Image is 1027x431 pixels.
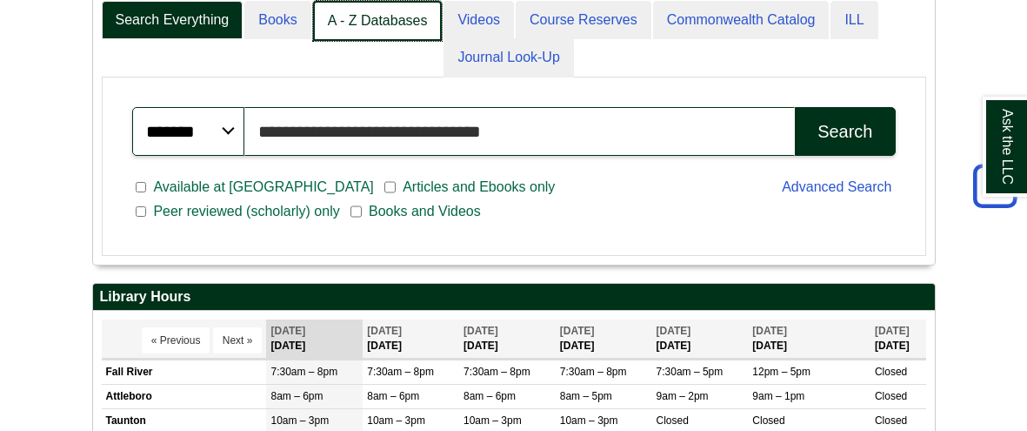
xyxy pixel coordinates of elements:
[363,320,459,359] th: [DATE]
[748,320,870,359] th: [DATE]
[875,366,907,378] span: Closed
[270,390,323,402] span: 8am – 6pm
[463,390,516,402] span: 8am – 6pm
[142,327,210,354] button: « Previous
[102,1,243,40] a: Search Everything
[752,325,787,337] span: [DATE]
[270,366,337,378] span: 7:30am – 8pm
[967,174,1023,198] a: Back to Top
[560,325,595,337] span: [DATE]
[657,366,724,378] span: 7:30am – 5pm
[443,38,573,77] a: Journal Look-Up
[752,366,810,378] span: 12pm – 5pm
[350,204,362,219] input: Books and Videos
[362,201,488,222] span: Books and Videos
[560,414,618,427] span: 10am – 3pm
[313,1,443,42] a: A - Z Databases
[516,1,651,40] a: Course Reserves
[560,390,612,402] span: 8am – 5pm
[870,320,926,359] th: [DATE]
[244,1,310,40] a: Books
[657,414,689,427] span: Closed
[752,390,804,402] span: 9am – 1pm
[367,390,419,402] span: 8am – 6pm
[782,179,891,194] a: Advanced Search
[875,325,910,337] span: [DATE]
[817,122,872,142] div: Search
[266,320,363,359] th: [DATE]
[463,414,522,427] span: 10am – 3pm
[463,366,530,378] span: 7:30am – 8pm
[213,327,263,354] button: Next »
[146,201,346,222] span: Peer reviewed (scholarly) only
[396,177,562,198] span: Articles and Ebooks only
[270,414,329,427] span: 10am – 3pm
[795,107,895,156] button: Search
[270,325,305,337] span: [DATE]
[657,325,691,337] span: [DATE]
[367,366,434,378] span: 7:30am – 8pm
[875,414,907,427] span: Closed
[459,320,556,359] th: [DATE]
[875,390,907,402] span: Closed
[443,1,514,40] a: Videos
[652,320,749,359] th: [DATE]
[93,284,935,311] h2: Library Hours
[384,179,396,195] input: Articles and Ebooks only
[136,179,147,195] input: Available at [GEOGRAPHIC_DATA]
[830,1,877,40] a: ILL
[657,390,709,402] span: 9am – 2pm
[102,360,267,385] td: Fall River
[653,1,830,40] a: Commonwealth Catalog
[463,325,498,337] span: [DATE]
[560,366,627,378] span: 7:30am – 8pm
[102,385,267,409] td: Attleboro
[367,414,425,427] span: 10am – 3pm
[752,414,784,427] span: Closed
[146,177,380,198] span: Available at [GEOGRAPHIC_DATA]
[136,204,147,219] input: Peer reviewed (scholarly) only
[556,320,652,359] th: [DATE]
[367,325,402,337] span: [DATE]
